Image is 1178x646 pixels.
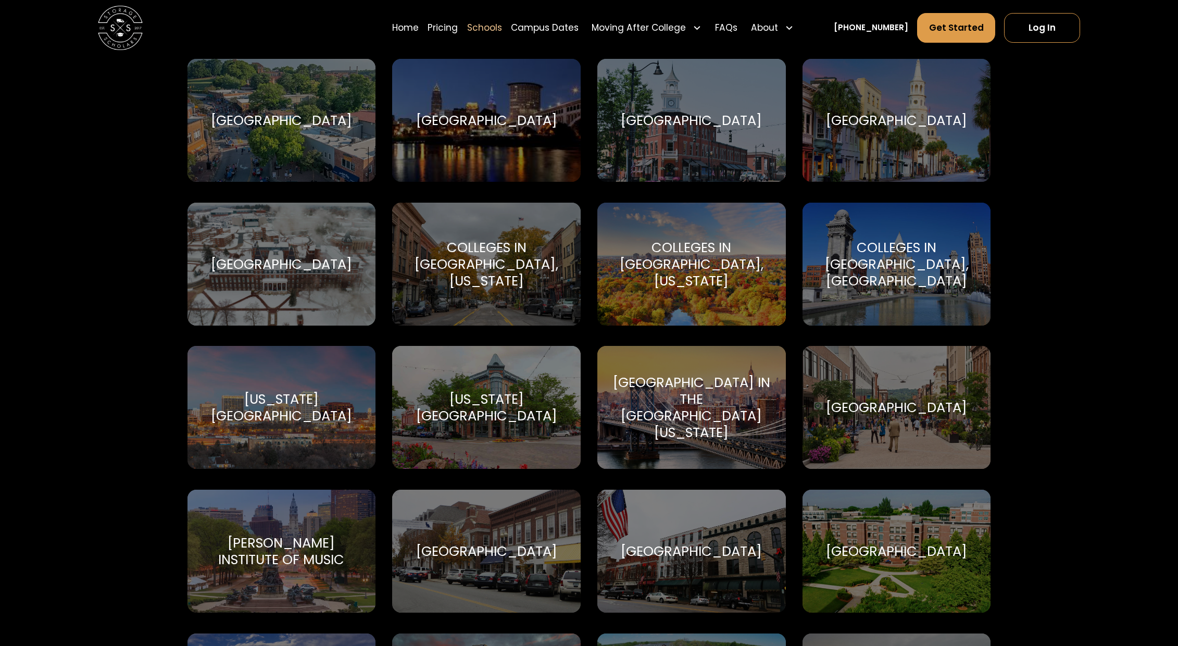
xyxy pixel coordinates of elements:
[826,543,967,560] div: [GEOGRAPHIC_DATA]
[715,13,737,44] a: FAQs
[211,256,352,272] div: [GEOGRAPHIC_DATA]
[1004,13,1080,43] a: Log In
[834,22,908,34] a: [PHONE_NUMBER]
[746,13,798,44] div: About
[200,535,362,568] div: [PERSON_NAME] Institute of Music
[392,13,419,44] a: Home
[211,112,352,129] div: [GEOGRAPHIC_DATA]
[621,112,762,129] div: [GEOGRAPHIC_DATA]
[392,203,581,326] a: Go to selected school
[597,490,786,613] a: Go to selected school
[187,203,376,326] a: Go to selected school
[803,346,991,469] a: Go to selected school
[826,112,967,129] div: [GEOGRAPHIC_DATA]
[592,21,686,35] div: Moving After College
[621,543,762,560] div: [GEOGRAPHIC_DATA]
[751,21,778,35] div: About
[803,203,991,326] a: Go to selected school
[406,239,567,289] div: Colleges in [GEOGRAPHIC_DATA], [US_STATE]
[416,543,557,560] div: [GEOGRAPHIC_DATA]
[392,490,581,613] a: Go to selected school
[803,490,991,613] a: Go to selected school
[406,391,567,424] div: [US_STATE][GEOGRAPHIC_DATA]
[187,59,376,182] a: Go to selected school
[98,6,143,51] a: home
[597,203,786,326] a: Go to selected school
[803,59,991,182] a: Go to selected school
[611,239,772,289] div: Colleges in [GEOGRAPHIC_DATA], [US_STATE]
[467,13,502,44] a: Schools
[187,490,376,613] a: Go to selected school
[416,112,557,129] div: [GEOGRAPHIC_DATA]
[187,346,376,469] a: Go to selected school
[597,59,786,182] a: Go to selected school
[200,391,362,424] div: [US_STATE][GEOGRAPHIC_DATA]
[98,6,143,51] img: Storage Scholars main logo
[917,13,995,43] a: Get Started
[597,346,786,469] a: Go to selected school
[611,374,772,441] div: [GEOGRAPHIC_DATA] in the [GEOGRAPHIC_DATA][US_STATE]
[392,59,581,182] a: Go to selected school
[816,239,977,289] div: Colleges in [GEOGRAPHIC_DATA], [GEOGRAPHIC_DATA]
[587,13,706,44] div: Moving After College
[511,13,579,44] a: Campus Dates
[428,13,458,44] a: Pricing
[392,346,581,469] a: Go to selected school
[826,399,967,416] div: [GEOGRAPHIC_DATA]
